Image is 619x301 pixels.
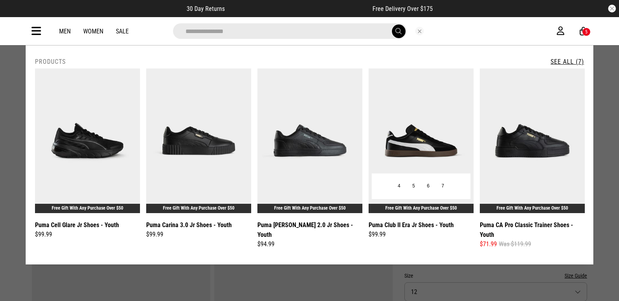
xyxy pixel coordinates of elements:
a: Free Gift With Any Purchase Over $50 [52,205,123,211]
div: $99.99 [146,230,251,239]
a: Free Gift With Any Purchase Over $50 [163,205,234,211]
a: 5 [580,27,587,35]
button: Close search [415,27,424,35]
img: Puma Cell Glare Jr Shoes - Youth in Black [35,68,140,213]
a: Free Gift With Any Purchase Over $50 [385,205,457,211]
button: 5 [407,179,421,193]
button: Open LiveChat chat widget [6,3,30,26]
button: 7 [435,179,450,193]
a: Men [59,28,71,35]
div: $99.99 [369,230,474,239]
img: Puma Ca Pro Classic Trainer Shoes - Youth in Black [480,68,585,213]
div: $94.99 [257,240,362,249]
span: 30 Day Returns [187,5,225,12]
a: Puma Carina 3.0 Jr Shoes - Youth [146,220,232,230]
a: Free Gift With Any Purchase Over $50 [497,205,568,211]
a: Puma Cell Glare Jr Shoes - Youth [35,220,119,230]
div: $99.99 [35,230,140,239]
img: Puma Club Ii Era Jr Shoes - Youth in Black [369,68,474,213]
img: Puma Caven 2.0 Jr Shoes - Youth in Black [257,68,362,213]
button: 6 [421,179,435,193]
a: Sale [116,28,129,35]
span: Was $119.99 [499,240,531,249]
a: Women [83,28,103,35]
h2: Products [35,58,66,65]
div: 5 [585,29,588,35]
button: 4 [392,179,406,193]
a: Free Gift With Any Purchase Over $50 [274,205,346,211]
a: See All (7) [551,58,584,65]
span: Free Delivery Over $175 [372,5,433,12]
span: $71.99 [480,240,497,249]
img: Puma Carina 3.0 Jr Shoes - Youth in Black [146,68,251,213]
iframe: Customer reviews powered by Trustpilot [240,5,357,12]
a: Puma Club II Era Jr Shoes - Youth [369,220,454,230]
a: Puma CA Pro Classic Trainer Shoes - Youth [480,220,585,240]
a: Puma [PERSON_NAME] 2.0 Jr Shoes - Youth [257,220,362,240]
